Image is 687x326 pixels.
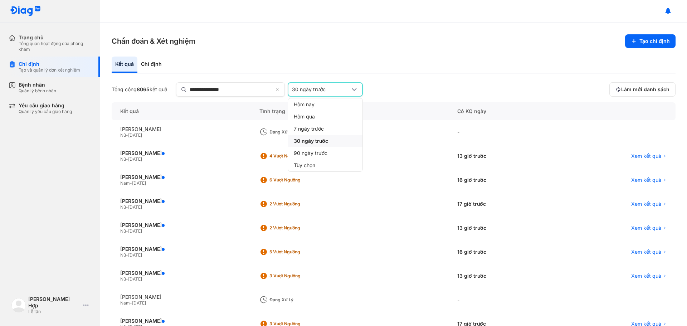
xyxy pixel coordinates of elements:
span: Nam [120,180,130,186]
div: 13 giờ trước [449,144,556,168]
div: Bệnh nhân [19,82,56,88]
div: 30 ngày trước [292,86,350,93]
span: Xem kết quả [631,225,661,231]
div: [PERSON_NAME] [120,222,242,228]
div: - [449,120,556,144]
div: 2 Vượt ngưỡng [269,201,327,207]
span: [DATE] [128,228,142,234]
span: - [126,252,128,258]
span: [DATE] [132,300,146,306]
div: [PERSON_NAME] Hợp [28,296,80,309]
div: 17 giờ trước [449,192,556,216]
div: Tổng cộng kết quả [112,86,167,93]
div: Quản lý yêu cầu giao hàng [19,109,72,115]
span: 30 ngày trước [294,138,328,144]
span: Xem kết quả [631,153,661,159]
div: [PERSON_NAME] [120,318,242,324]
span: - [126,204,128,210]
span: Xem kết quả [631,273,661,279]
span: Nữ [120,228,126,234]
span: Tùy chọn [294,162,315,169]
span: - [126,132,128,138]
span: Nữ [120,204,126,210]
span: Nữ [120,132,126,138]
span: - [126,228,128,234]
div: 16 giờ trước [449,240,556,264]
span: Nữ [120,276,126,282]
button: Tạo chỉ định [625,34,676,48]
div: Kết quả [112,102,251,120]
span: - [130,300,132,306]
div: 16 giờ trước [449,168,556,192]
span: 7 ngày trước [294,126,324,132]
span: [DATE] [132,180,146,186]
span: Nữ [120,252,126,258]
button: Làm mới danh sách [609,82,676,97]
h3: Chẩn đoán & Xét nghiệm [112,36,195,46]
div: Đang xử lý [269,297,327,303]
div: [PERSON_NAME] [120,198,242,204]
span: [DATE] [128,132,142,138]
div: 5 Vượt ngưỡng [269,249,327,255]
span: Hôm qua [294,113,315,120]
div: [PERSON_NAME] [120,126,242,132]
div: 3 Vượt ngưỡng [269,273,327,279]
span: Xem kết quả [631,249,661,255]
img: logo [10,6,41,17]
div: [PERSON_NAME] [120,246,242,252]
div: 6 Vượt ngưỡng [269,177,327,183]
img: logo [11,298,26,312]
span: - [130,180,132,186]
span: - [126,276,128,282]
div: Yêu cầu giao hàng [19,102,72,109]
span: 90 ngày trước [294,150,327,156]
span: [DATE] [128,276,142,282]
div: Lễ tân [28,309,80,315]
div: 4 Vượt ngưỡng [269,153,327,159]
span: [DATE] [128,204,142,210]
span: Hôm nay [294,101,315,108]
span: Nam [120,300,130,306]
div: Trang chủ [19,34,92,41]
div: Tình trạng [251,102,449,120]
div: Có KQ ngày [449,102,556,120]
div: [PERSON_NAME] [120,270,242,276]
div: 2 Vượt ngưỡng [269,225,327,231]
div: Kết quả [112,57,137,73]
div: Quản lý bệnh nhân [19,88,56,94]
div: [PERSON_NAME] [120,150,242,156]
span: [DATE] [128,252,142,258]
div: Tổng quan hoạt động của phòng khám [19,41,92,52]
span: [DATE] [128,156,142,162]
div: Chỉ định [137,57,165,73]
div: 13 giờ trước [449,216,556,240]
span: Xem kết quả [631,201,661,207]
span: Làm mới danh sách [621,86,669,93]
div: [PERSON_NAME] [120,294,242,300]
div: Chỉ định [19,61,80,67]
div: [PERSON_NAME] [120,174,242,180]
div: - [449,288,556,312]
div: Đang xử lý [269,129,327,135]
div: 13 giờ trước [449,264,556,288]
div: Tạo và quản lý đơn xét nghiệm [19,67,80,73]
span: Xem kết quả [631,177,661,183]
span: - [126,156,128,162]
span: Nữ [120,156,126,162]
span: 8065 [137,86,150,92]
